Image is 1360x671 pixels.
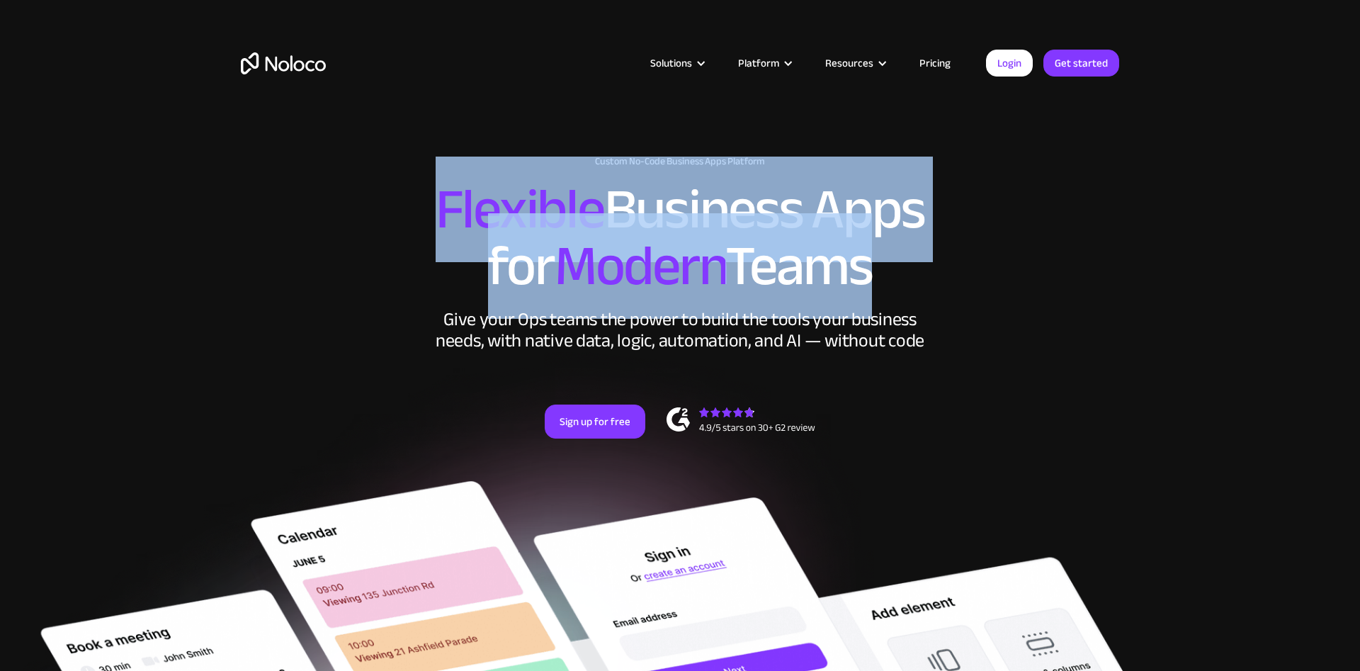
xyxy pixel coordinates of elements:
[545,405,645,439] a: Sign up for free
[986,50,1033,77] a: Login
[720,54,807,72] div: Platform
[633,54,720,72] div: Solutions
[241,156,1119,167] h1: Custom No-Code Business Apps Platform
[241,52,326,74] a: home
[807,54,902,72] div: Resources
[555,213,725,319] span: Modern
[436,157,604,262] span: Flexible
[432,309,928,351] div: Give your Ops teams the power to build the tools your business needs, with native data, logic, au...
[1043,50,1119,77] a: Get started
[902,54,968,72] a: Pricing
[825,54,873,72] div: Resources
[650,54,692,72] div: Solutions
[241,181,1119,295] h2: Business Apps for Teams
[738,54,779,72] div: Platform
